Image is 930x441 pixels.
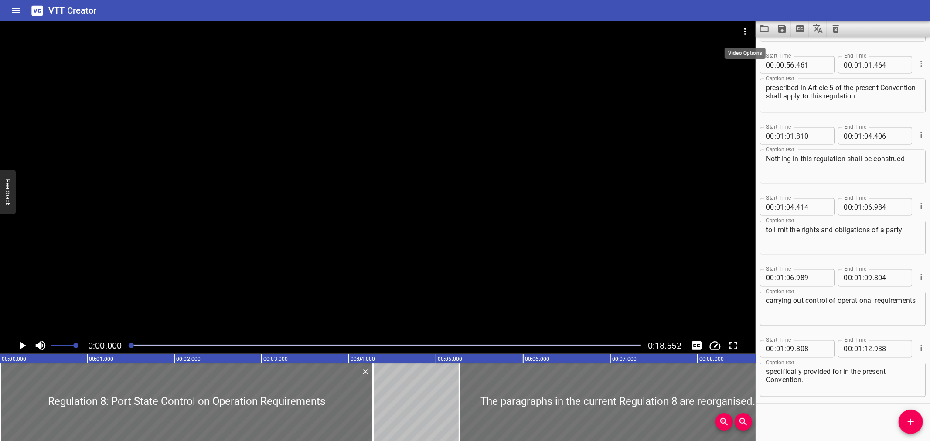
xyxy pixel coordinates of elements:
h6: VTT Creator [48,3,97,17]
input: 00 [844,198,852,216]
input: 414 [796,198,828,216]
button: Translate captions [809,21,827,37]
button: Cue Options [916,271,927,283]
span: : [774,340,776,358]
span: . [794,198,796,216]
span: Set video volume [73,343,78,348]
textarea: to limit the rights and obligations of a party [766,226,920,251]
input: 01 [786,127,794,145]
div: Playback Speed [707,337,723,354]
div: Hide/Show Captions [688,337,705,354]
input: 464 [874,56,906,74]
svg: Extract captions from video [795,24,805,34]
div: Cue Options [916,337,926,360]
button: Change Playback Speed [707,337,723,354]
text: 00:02.000 [176,356,201,362]
input: 01 [854,340,862,358]
button: Save captions to file [773,21,791,37]
span: . [794,127,796,145]
input: 938 [874,340,906,358]
span: : [862,127,864,145]
button: Cue Options [916,129,927,141]
input: 04 [786,198,794,216]
span: . [872,269,874,287]
span: . [872,127,874,145]
input: 04 [864,127,872,145]
input: 808 [796,340,828,358]
input: 01 [776,198,784,216]
input: 00 [766,56,774,74]
span: . [794,269,796,287]
span: : [852,340,854,358]
span: : [852,127,854,145]
span: : [852,56,854,74]
button: Video Options [735,21,756,42]
input: 00 [844,127,852,145]
div: Delete Cue [360,366,370,377]
span: . [794,56,796,74]
input: 461 [796,56,828,74]
textarea: Nothing in this regulation shall be construed [766,155,920,180]
input: 01 [776,340,784,358]
input: 406 [874,127,906,145]
button: Zoom In [715,413,733,431]
text: 00:01.000 [89,356,113,362]
span: : [862,269,864,287]
input: 06 [786,269,794,287]
div: Cue Options [916,195,926,217]
input: 09 [864,269,872,287]
input: 01 [776,127,784,145]
button: Load captions from file [756,21,773,37]
text: 00:03.000 [263,356,288,362]
text: 00:08.000 [699,356,724,362]
input: 01 [854,56,862,74]
input: 01 [864,56,872,74]
span: Current Time [88,340,122,351]
span: . [872,56,874,74]
span: : [774,198,776,216]
input: 12 [864,340,872,358]
input: 804 [874,269,906,287]
span: : [862,340,864,358]
input: 00 [766,127,774,145]
svg: Save captions to file [777,24,787,34]
span: Video Duration [648,340,681,351]
svg: Load captions from file [759,24,770,34]
button: Extract captions from video [791,21,809,37]
input: 56 [786,56,794,74]
span: : [774,127,776,145]
text: 00:04.000 [351,356,375,362]
input: 984 [874,198,906,216]
input: 01 [854,269,862,287]
button: Play/Pause [14,337,31,354]
button: Delete [360,366,371,377]
div: Play progress [129,345,641,346]
span: : [862,198,864,216]
span: : [784,340,786,358]
input: 00 [844,269,852,287]
input: 00 [844,56,852,74]
div: Toggle Full Screen [725,337,742,354]
div: Cue Options [916,124,926,146]
text: 00:05.000 [438,356,462,362]
button: Zoom Out [735,413,752,431]
span: : [784,56,786,74]
svg: Translate captions [813,24,823,34]
input: 00 [766,198,774,216]
text: 00:00.000 [2,356,26,362]
span: : [862,56,864,74]
input: 00 [766,269,774,287]
text: 00:07.000 [612,356,637,362]
textarea: carrying out control of operational requirements [766,297,920,322]
span: . [794,340,796,358]
span: : [784,127,786,145]
input: 810 [796,127,828,145]
input: 06 [864,198,872,216]
button: Toggle captions [688,337,705,354]
input: 01 [776,269,784,287]
button: Clear captions [827,21,845,37]
span: : [852,269,854,287]
button: Toggle mute [32,337,49,354]
button: Cue Options [916,200,927,212]
input: 989 [796,269,828,287]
